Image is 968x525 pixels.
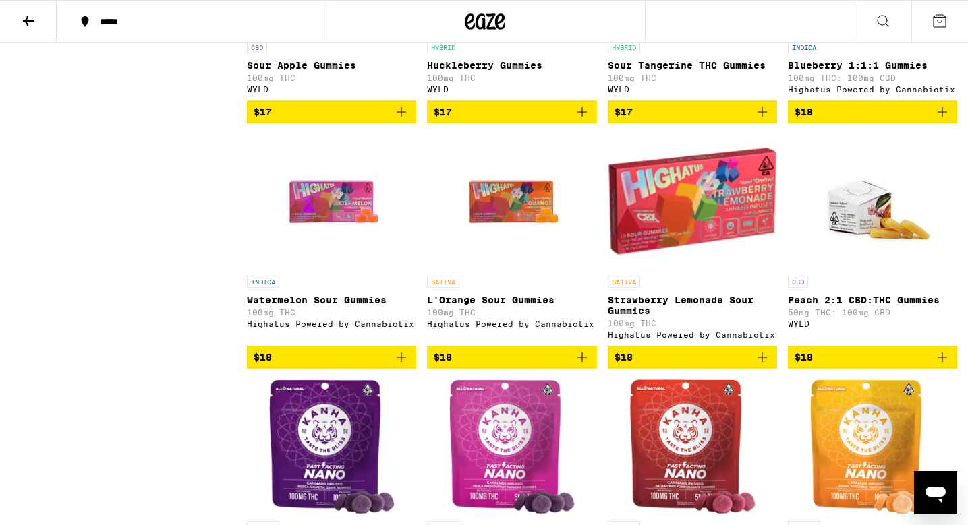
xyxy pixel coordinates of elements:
[788,41,820,53] p: INDICA
[608,295,777,316] p: Strawberry Lemonade Sour Gummies
[795,352,813,363] span: $18
[434,106,452,117] span: $17
[247,60,416,71] p: Sour Apple Gummies
[608,134,777,269] img: Highatus Powered by Cannabiotix - Strawberry Lemonade Sour Gummies
[247,134,416,346] a: Open page for Watermelon Sour Gummies from Highatus Powered by Cannabiotix
[247,100,416,123] button: Add to bag
[247,295,416,305] p: Watermelon Sour Gummies
[809,379,936,514] img: Kanha - Tangerine Twist Nano Gummies
[608,100,777,123] button: Add to bag
[795,106,813,117] span: $18
[608,60,777,71] p: Sour Tangerine THC Gummies
[608,85,777,94] div: WYLD
[247,346,416,369] button: Add to bag
[629,379,756,514] img: Kanha - Cran-Pomegranate Punch Nano Gummies
[449,379,575,514] img: Kanha - Passionfruit Paradise Nano Gummies
[427,134,596,346] a: Open page for L'Orange Sour Gummies from Highatus Powered by Cannabiotix
[427,346,596,369] button: Add to bag
[608,73,777,82] p: 100mg THC
[788,308,957,317] p: 50mg THC: 100mg CBD
[608,319,777,328] p: 100mg THC
[615,352,633,363] span: $18
[254,106,272,117] span: $17
[247,73,416,82] p: 100mg THC
[264,134,399,269] img: Highatus Powered by Cannabiotix - Watermelon Sour Gummies
[914,471,957,514] iframe: Button to launch messaging window
[608,330,777,339] div: Highatus Powered by Cannabiotix
[788,85,957,94] div: Highatus Powered by Cannabiotix
[247,85,416,94] div: WYLD
[788,276,808,288] p: CBD
[427,276,459,288] p: SATIVA
[427,308,596,317] p: 100mg THC
[427,60,596,71] p: Huckleberry Gummies
[427,100,596,123] button: Add to bag
[427,73,596,82] p: 100mg THC
[427,41,459,53] p: HYBRID
[247,41,267,53] p: CBD
[247,276,279,288] p: INDICA
[788,60,957,71] p: Blueberry 1:1:1 Gummies
[247,308,416,317] p: 100mg THC
[608,41,640,53] p: HYBRID
[427,295,596,305] p: L'Orange Sour Gummies
[615,106,633,117] span: $17
[788,319,957,328] div: WYLD
[788,73,957,82] p: 100mg THC: 100mg CBD
[445,134,579,269] img: Highatus Powered by Cannabiotix - L'Orange Sour Gummies
[254,352,272,363] span: $18
[608,134,777,346] a: Open page for Strawberry Lemonade Sour Gummies from Highatus Powered by Cannabiotix
[788,295,957,305] p: Peach 2:1 CBD:THC Gummies
[608,276,640,288] p: SATIVA
[608,346,777,369] button: Add to bag
[788,346,957,369] button: Add to bag
[434,352,452,363] span: $18
[268,379,395,514] img: Kanha - Galactic Grape Nano Gummies
[427,85,596,94] div: WYLD
[788,100,957,123] button: Add to bag
[427,319,596,328] div: Highatus Powered by Cannabiotix
[805,134,940,269] img: WYLD - Peach 2:1 CBD:THC Gummies
[788,134,957,346] a: Open page for Peach 2:1 CBD:THC Gummies from WYLD
[247,319,416,328] div: Highatus Powered by Cannabiotix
